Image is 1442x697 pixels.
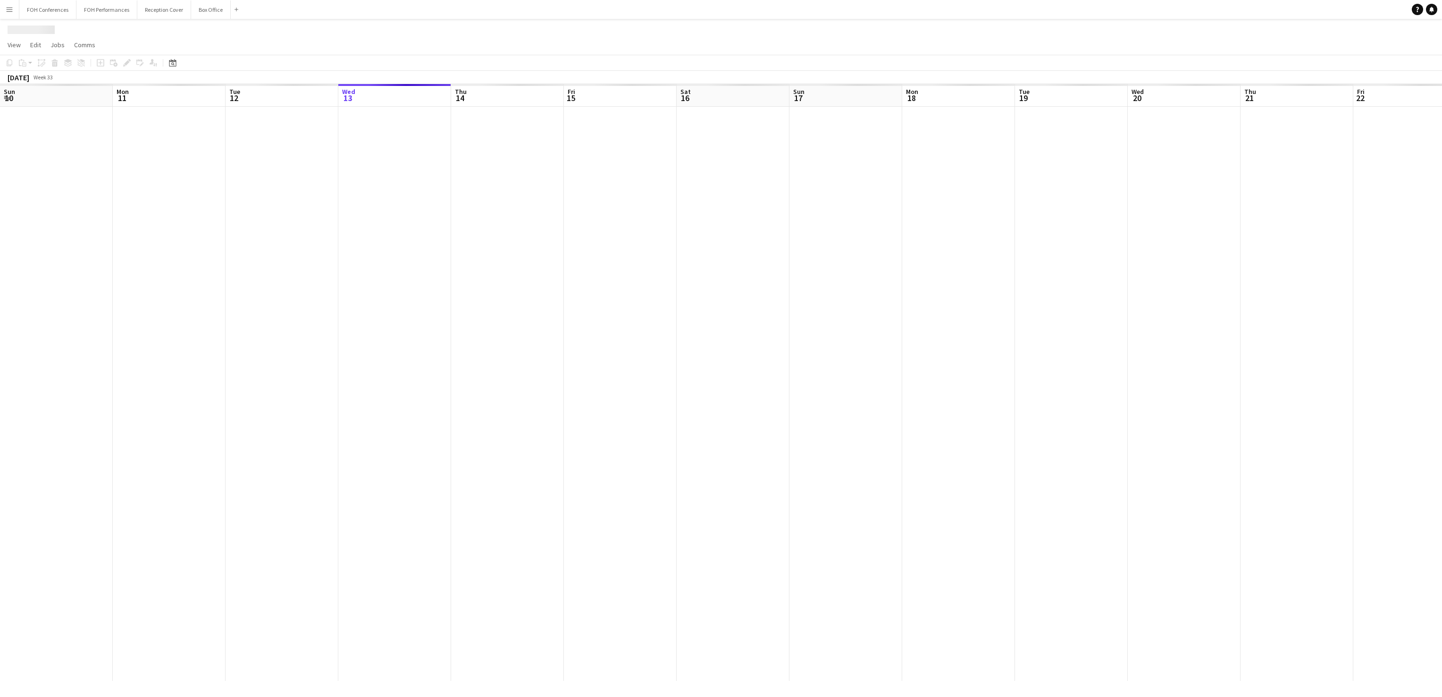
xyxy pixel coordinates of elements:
[1019,87,1030,96] span: Tue
[453,93,467,103] span: 14
[8,41,21,49] span: View
[137,0,191,19] button: Reception Cover
[341,93,355,103] span: 13
[1356,93,1365,103] span: 22
[1132,87,1144,96] span: Wed
[455,87,467,96] span: Thu
[905,93,918,103] span: 18
[792,93,805,103] span: 17
[679,93,691,103] span: 16
[117,87,129,96] span: Mon
[228,93,240,103] span: 12
[191,0,231,19] button: Box Office
[4,39,25,51] a: View
[70,39,99,51] a: Comms
[1244,87,1256,96] span: Thu
[1130,93,1144,103] span: 20
[906,87,918,96] span: Mon
[568,87,575,96] span: Fri
[31,74,55,81] span: Week 33
[50,41,65,49] span: Jobs
[76,0,137,19] button: FOH Performances
[1357,87,1365,96] span: Fri
[566,93,575,103] span: 15
[26,39,45,51] a: Edit
[19,0,76,19] button: FOH Conferences
[30,41,41,49] span: Edit
[1243,93,1256,103] span: 21
[115,93,129,103] span: 11
[4,87,15,96] span: Sun
[2,93,15,103] span: 10
[1017,93,1030,103] span: 19
[793,87,805,96] span: Sun
[342,87,355,96] span: Wed
[47,39,68,51] a: Jobs
[680,87,691,96] span: Sat
[229,87,240,96] span: Tue
[74,41,95,49] span: Comms
[8,73,29,82] div: [DATE]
